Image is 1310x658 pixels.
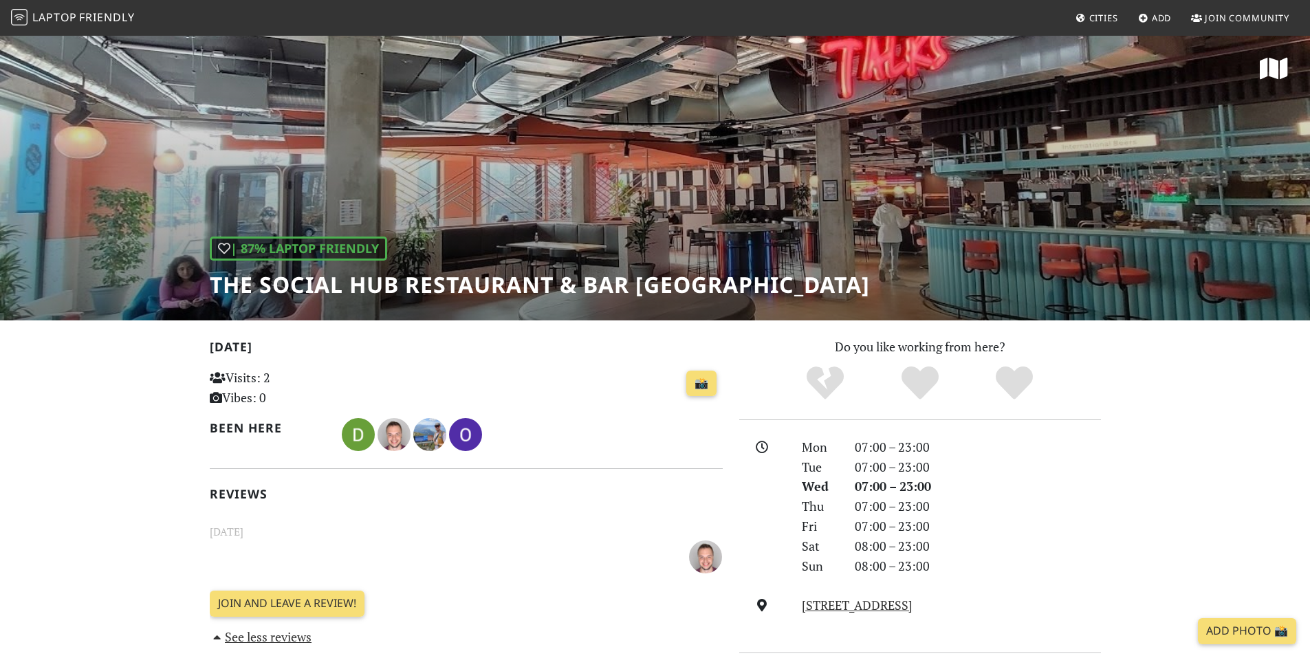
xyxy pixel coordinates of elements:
[967,364,1062,402] div: Definitely!
[686,371,717,397] a: 📸
[11,9,28,25] img: LaptopFriendly
[79,10,134,25] span: Friendly
[794,516,846,536] div: Fri
[873,364,968,402] div: Yes
[32,10,77,25] span: Laptop
[739,337,1101,357] p: Do you like working from here?
[794,496,846,516] div: Thu
[778,364,873,402] div: No
[1198,618,1296,644] a: Add Photo 📸
[210,272,870,298] h1: The Social Hub Restaurant & Bar [GEOGRAPHIC_DATA]
[210,628,312,645] a: See less reviews
[794,536,846,556] div: Sat
[210,237,387,261] div: | 87% Laptop Friendly
[1133,6,1177,30] a: Add
[342,425,378,441] span: Daniel E.
[847,496,1109,516] div: 07:00 – 23:00
[689,540,722,573] img: 5096-danilo.jpg
[847,476,1109,496] div: 07:00 – 23:00
[847,556,1109,576] div: 08:00 – 23:00
[449,425,482,441] span: Otar Khoperia
[802,597,913,613] a: [STREET_ADDRESS]
[1152,12,1172,24] span: Add
[794,476,846,496] div: Wed
[847,457,1109,477] div: 07:00 – 23:00
[1089,12,1118,24] span: Cities
[210,421,326,435] h2: Been here
[413,418,446,451] img: 5810-tom.jpg
[201,523,731,540] small: [DATE]
[210,591,364,617] a: Join and leave a review!
[342,418,375,451] img: 5893-daniel.jpg
[210,368,370,408] p: Visits: 2 Vibes: 0
[689,547,722,563] span: Danilo Aleixo
[1205,12,1289,24] span: Join Community
[11,6,135,30] a: LaptopFriendly LaptopFriendly
[794,457,846,477] div: Tue
[847,536,1109,556] div: 08:00 – 23:00
[210,340,723,360] h2: [DATE]
[1186,6,1295,30] a: Join Community
[794,437,846,457] div: Mon
[449,418,482,451] img: 5274-otar.jpg
[413,425,449,441] span: Tom T
[847,516,1109,536] div: 07:00 – 23:00
[847,437,1109,457] div: 07:00 – 23:00
[210,487,723,501] h2: Reviews
[378,418,411,451] img: 5096-danilo.jpg
[1070,6,1124,30] a: Cities
[378,425,413,441] span: Danilo Aleixo
[794,556,846,576] div: Sun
